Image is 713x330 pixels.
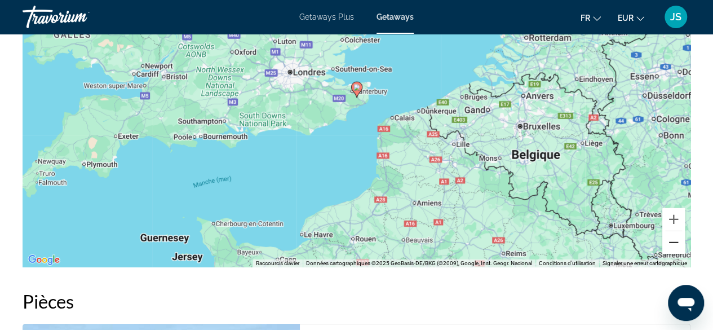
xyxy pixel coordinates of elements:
span: fr [581,14,590,23]
a: Ouvrir cette zone dans Google Maps (dans une nouvelle fenêtre) [25,253,63,267]
button: Zoom arrière [662,231,685,254]
button: Raccourcis clavier [256,259,299,267]
a: Conditions d'utilisation (s'ouvre dans un nouvel onglet) [539,260,596,266]
img: Google [25,253,63,267]
h2: Pièces [23,290,690,313]
iframe: Bouton de lancement de la fenêtre de messagerie [668,285,704,321]
button: Change currency [618,10,644,26]
a: Getaways [377,12,414,21]
button: Zoom avant [662,208,685,231]
a: Travorium [23,2,135,32]
button: User Menu [661,5,690,29]
button: Change language [581,10,601,26]
a: Signaler une erreur cartographique [603,260,687,266]
a: Getaways Plus [299,12,354,21]
span: JS [670,11,681,23]
span: EUR [618,14,634,23]
span: Données cartographiques ©2025 GeoBasis-DE/BKG (©2009), Google, Inst. Geogr. Nacional [306,260,532,266]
